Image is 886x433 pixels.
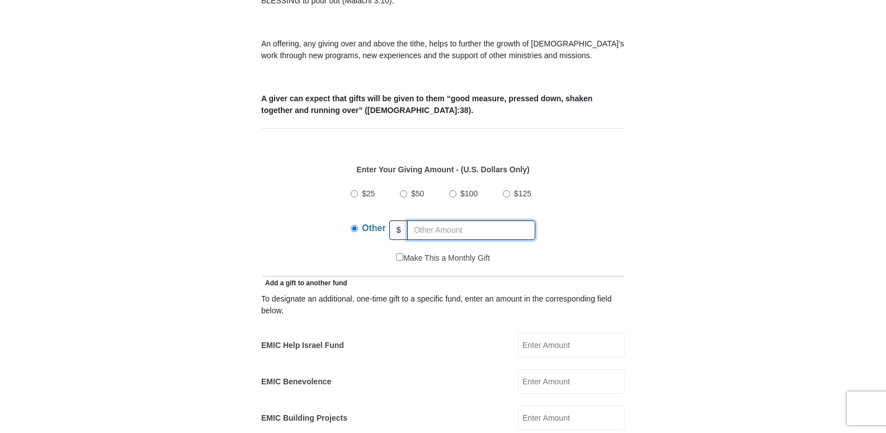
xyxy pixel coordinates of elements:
[261,340,344,351] label: EMIC Help Israel Fund
[396,252,490,264] label: Make This a Monthly Gift
[362,223,386,233] span: Other
[261,38,625,62] p: An offering, any giving over and above the tithe, helps to further the growth of [DEMOGRAPHIC_DAT...
[518,333,625,357] input: Enter Amount
[396,253,403,261] input: Make This a Monthly Gift
[362,189,375,198] span: $25
[518,369,625,394] input: Enter Amount
[514,189,531,198] span: $125
[407,220,535,240] input: Other Amount
[411,189,424,198] span: $50
[261,376,331,388] label: EMIC Benevolence
[518,406,625,430] input: Enter Amount
[356,165,529,174] strong: Enter Your Giving Amount - (U.S. Dollars Only)
[460,189,478,198] span: $100
[261,412,347,424] label: EMIC Building Projects
[261,94,592,115] b: A giver can expect that gifts will be given to them “good measure, pressed down, shaken together ...
[261,293,625,317] div: To designate an additional, one-time gift to a specific fund, enter an amount in the correspondin...
[261,279,347,287] span: Add a gift to another fund
[389,220,408,240] span: $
